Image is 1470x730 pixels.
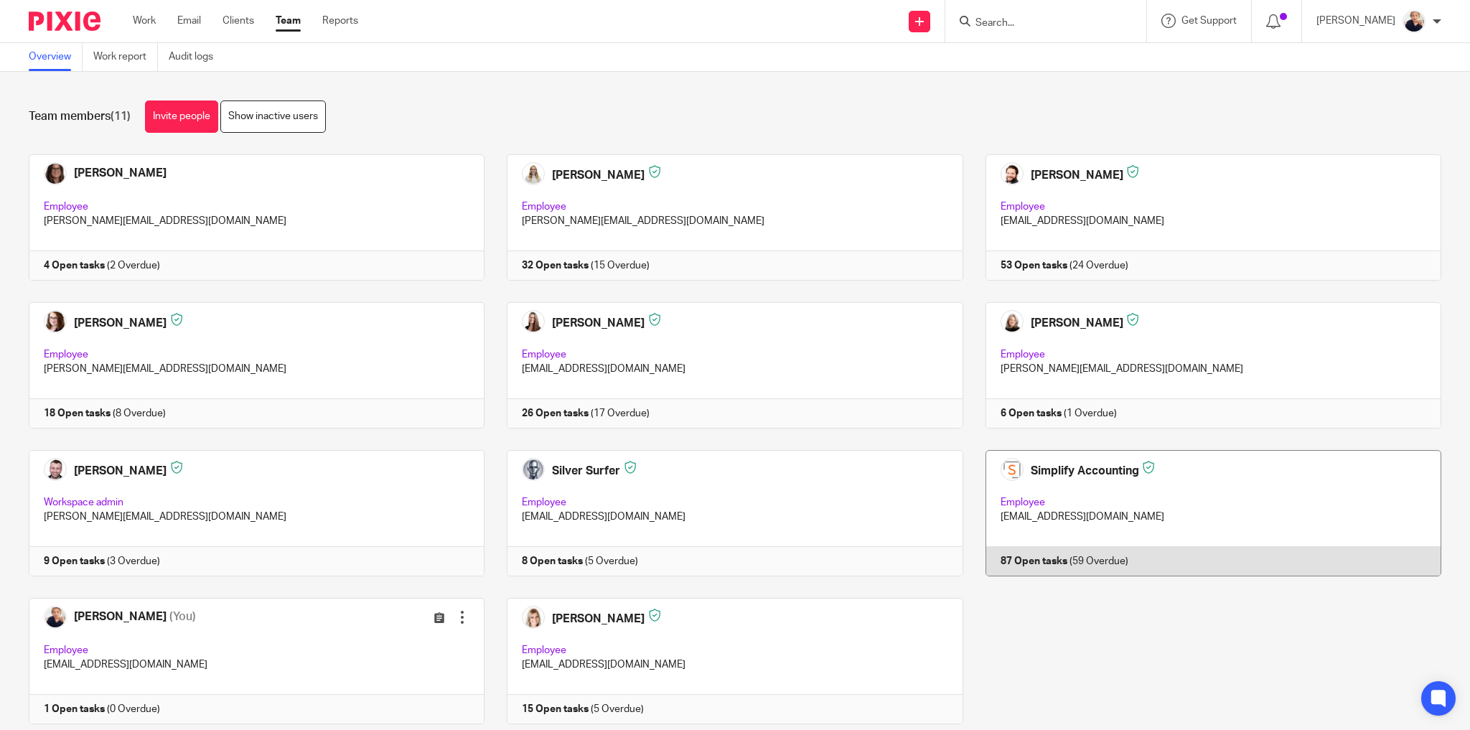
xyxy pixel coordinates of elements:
[1316,14,1395,28] p: [PERSON_NAME]
[29,109,131,124] h1: Team members
[1403,10,1425,33] img: unnamed.jpg
[974,17,1103,30] input: Search
[1181,16,1237,26] span: Get Support
[223,14,254,28] a: Clients
[276,14,301,28] a: Team
[220,100,326,133] a: Show inactive users
[111,111,131,122] span: (11)
[29,11,100,31] img: Pixie
[145,100,218,133] a: Invite people
[93,43,158,71] a: Work report
[169,43,224,71] a: Audit logs
[322,14,358,28] a: Reports
[133,14,156,28] a: Work
[177,14,201,28] a: Email
[29,43,83,71] a: Overview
